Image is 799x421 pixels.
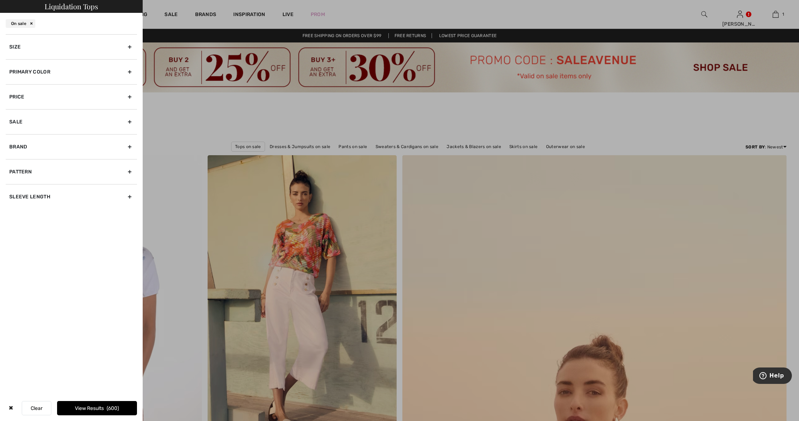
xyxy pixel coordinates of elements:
div: Size [6,34,137,59]
button: View Results600 [57,401,137,415]
button: Clear [22,401,51,415]
div: Pattern [6,159,137,184]
span: 600 [107,405,119,411]
div: Sale [6,109,137,134]
div: Primary Color [6,59,137,84]
div: ✖ [6,401,16,415]
iframe: Opens a widget where you can find more information [753,367,792,385]
div: Brand [6,134,137,159]
div: On sale [6,19,35,28]
div: Sleeve length [6,184,137,209]
div: Price [6,84,137,109]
